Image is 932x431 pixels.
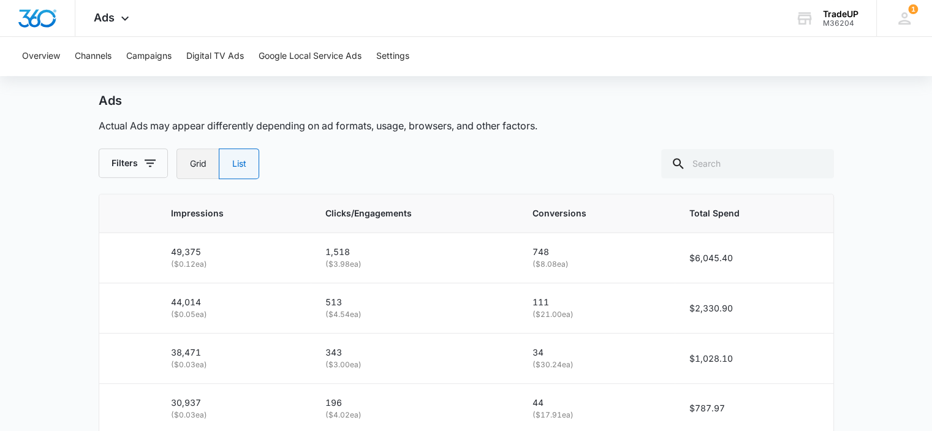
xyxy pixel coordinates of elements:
[325,259,503,270] p: ( $3.98 ea)
[376,37,409,76] button: Settings
[75,37,112,76] button: Channels
[675,233,833,283] td: $6,045.40
[532,410,660,421] p: ( $17.91 ea)
[532,296,660,309] p: 111
[689,207,796,220] span: Total Spend
[325,359,503,371] p: ( $3.00 ea)
[532,396,660,410] p: 44
[259,37,362,76] button: Google Local Service Ads
[823,9,858,19] div: account name
[908,4,918,14] div: notifications count
[99,148,168,178] button: Filters
[170,207,278,220] span: Impressions
[325,309,503,321] p: ( $4.54 ea)
[22,37,60,76] button: Overview
[170,410,296,421] p: ( $0.03 ea)
[170,309,296,321] p: ( $0.05 ea)
[170,359,296,371] p: ( $0.03 ea)
[675,283,833,334] td: $2,330.90
[532,245,660,259] p: 748
[325,245,503,259] p: 1,518
[99,118,537,134] p: Actual Ads may appear differently depending on ad formats, usage, browsers, and other factors.
[325,296,503,309] p: 513
[126,37,172,76] button: Campaigns
[532,309,660,321] p: ( $21.00 ea)
[219,148,259,179] label: List
[99,93,122,109] h2: Ads
[532,359,660,371] p: ( $30.24 ea)
[170,346,296,359] p: 38,471
[94,11,115,24] span: Ads
[532,207,642,220] span: Conversions
[186,37,244,76] button: Digital TV Ads
[176,148,219,179] label: Grid
[661,149,834,178] input: Search
[325,396,503,410] p: 196
[170,396,296,410] p: 30,937
[170,245,296,259] p: 49,375
[675,334,833,384] td: $1,028.10
[170,259,296,270] p: ( $0.12 ea)
[325,207,485,220] span: Clicks/Engagements
[532,259,660,270] p: ( $8.08 ea)
[325,410,503,421] p: ( $4.02 ea)
[823,19,858,28] div: account id
[325,346,503,359] p: 343
[170,296,296,309] p: 44,014
[532,346,660,359] p: 34
[908,4,918,14] span: 1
